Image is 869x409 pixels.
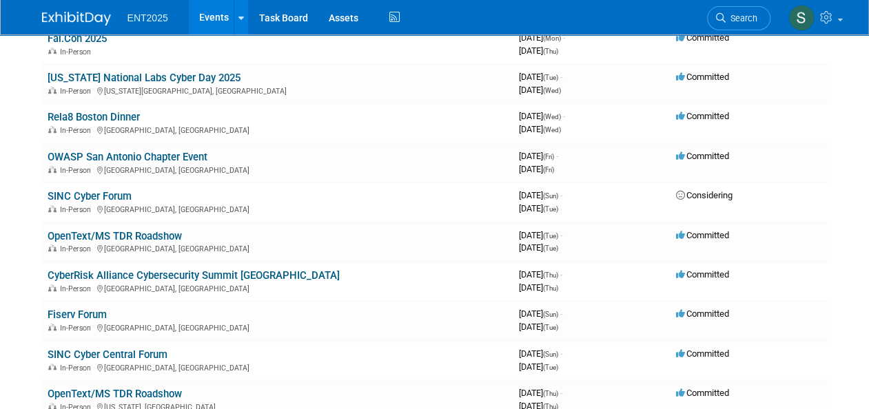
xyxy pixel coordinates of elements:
[563,32,565,43] span: -
[519,242,558,253] span: [DATE]
[563,111,565,121] span: -
[48,388,182,400] a: OpenText/MS TDR Roadshow
[48,244,57,251] img: In-Person Event
[48,85,508,96] div: [US_STATE][GEOGRAPHIC_DATA], [GEOGRAPHIC_DATA]
[48,364,57,370] img: In-Person Event
[60,364,95,373] span: In-Person
[42,12,111,25] img: ExhibitDay
[519,151,558,161] span: [DATE]
[676,308,729,319] span: Committed
[543,192,558,200] span: (Sun)
[60,87,95,96] span: In-Person
[543,364,558,371] span: (Tue)
[560,190,562,200] span: -
[519,190,562,200] span: [DATE]
[519,85,561,95] span: [DATE]
[519,164,554,174] span: [DATE]
[60,324,95,333] span: In-Person
[519,282,558,293] span: [DATE]
[48,284,57,291] img: In-Person Event
[519,32,565,43] span: [DATE]
[556,151,558,161] span: -
[48,126,57,133] img: In-Person Event
[543,126,561,134] span: (Wed)
[519,45,558,56] span: [DATE]
[543,166,554,174] span: (Fri)
[543,87,561,94] span: (Wed)
[543,34,561,42] span: (Mon)
[707,6,770,30] a: Search
[676,72,729,82] span: Committed
[543,113,561,120] span: (Wed)
[48,205,57,212] img: In-Person Event
[519,111,565,121] span: [DATE]
[48,32,107,45] a: Fal.Con 2025
[519,124,561,134] span: [DATE]
[48,111,140,123] a: Rela8 Boston Dinner
[60,205,95,214] span: In-Person
[543,244,558,252] span: (Tue)
[676,230,729,240] span: Committed
[676,151,729,161] span: Committed
[519,348,562,359] span: [DATE]
[560,308,562,319] span: -
[48,269,340,282] a: CyberRisk Alliance Cybersecurity Summit [GEOGRAPHIC_DATA]
[543,271,558,279] span: (Thu)
[543,205,558,213] span: (Tue)
[676,190,733,200] span: Considering
[543,350,558,358] span: (Sun)
[60,284,95,293] span: In-Person
[48,124,508,135] div: [GEOGRAPHIC_DATA], [GEOGRAPHIC_DATA]
[543,311,558,318] span: (Sun)
[60,126,95,135] span: In-Person
[676,111,729,121] span: Committed
[543,74,558,81] span: (Tue)
[48,87,57,94] img: In-Person Event
[726,13,757,23] span: Search
[676,348,729,359] span: Committed
[48,348,167,361] a: SINC Cyber Central Forum
[519,72,562,82] span: [DATE]
[48,190,132,202] a: SINC Cyber Forum
[676,388,729,398] span: Committed
[48,242,508,253] div: [GEOGRAPHIC_DATA], [GEOGRAPHIC_DATA]
[543,324,558,331] span: (Tue)
[48,72,241,84] a: [US_STATE] National Labs Cyber Day 2025
[519,388,562,398] span: [DATE]
[543,232,558,240] span: (Tue)
[560,348,562,359] span: -
[519,361,558,372] span: [DATE]
[519,269,562,280] span: [DATE]
[60,244,95,253] span: In-Person
[788,5,815,31] img: Stephanie Silva
[519,322,558,332] span: [DATE]
[60,166,95,175] span: In-Person
[543,48,558,55] span: (Thu)
[48,48,57,54] img: In-Person Event
[560,269,562,280] span: -
[48,282,508,293] div: [GEOGRAPHIC_DATA], [GEOGRAPHIC_DATA]
[48,361,508,373] div: [GEOGRAPHIC_DATA], [GEOGRAPHIC_DATA]
[48,203,508,214] div: [GEOGRAPHIC_DATA], [GEOGRAPHIC_DATA]
[560,72,562,82] span: -
[60,48,95,56] span: In-Person
[676,269,729,280] span: Committed
[543,284,558,292] span: (Thu)
[48,324,57,331] img: In-Person Event
[560,230,562,240] span: -
[519,308,562,319] span: [DATE]
[543,153,554,160] span: (Fri)
[48,322,508,333] div: [GEOGRAPHIC_DATA], [GEOGRAPHIC_DATA]
[48,166,57,173] img: In-Person Event
[543,390,558,397] span: (Thu)
[48,308,107,321] a: Fiserv Forum
[127,12,168,23] span: ENT2025
[519,203,558,213] span: [DATE]
[560,388,562,398] span: -
[48,230,182,242] a: OpenText/MS TDR Roadshow
[519,230,562,240] span: [DATE]
[48,151,207,163] a: OWASP San Antonio Chapter Event
[48,164,508,175] div: [GEOGRAPHIC_DATA], [GEOGRAPHIC_DATA]
[676,32,729,43] span: Committed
